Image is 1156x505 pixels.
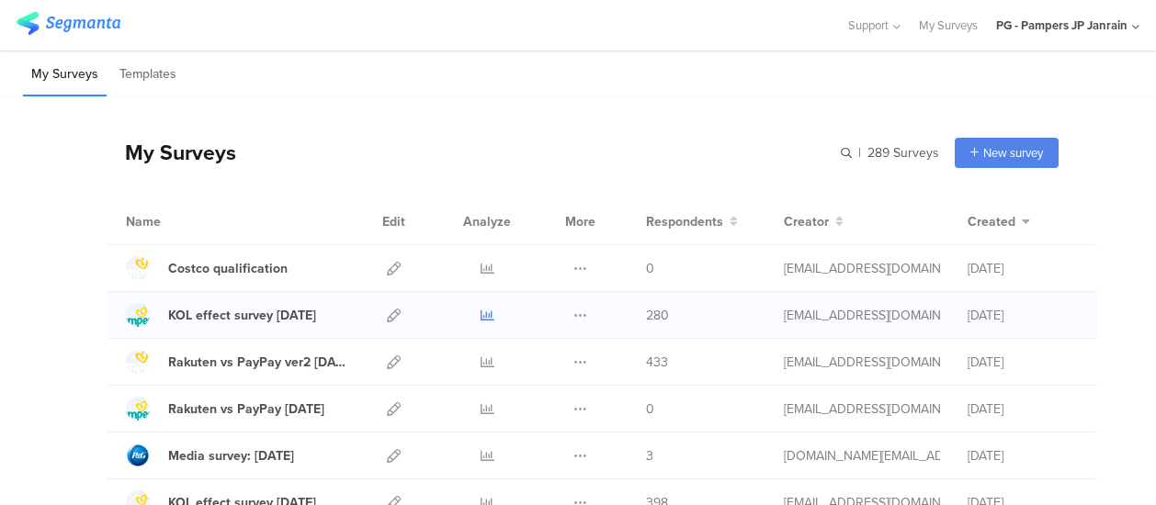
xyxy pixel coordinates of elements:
[646,306,669,325] span: 280
[784,446,940,466] div: pang.jp@pg.com
[968,306,1078,325] div: [DATE]
[374,198,414,244] div: Edit
[111,53,185,96] li: Templates
[968,353,1078,372] div: [DATE]
[784,212,844,231] button: Creator
[856,143,864,163] span: |
[646,446,653,466] span: 3
[646,259,654,278] span: 0
[646,353,668,372] span: 433
[784,306,940,325] div: oki.y.2@pg.com
[646,399,654,419] span: 0
[983,144,1043,162] span: New survey
[107,137,236,168] div: My Surveys
[996,17,1128,34] div: PG - Pampers JP Janrain
[126,397,324,421] a: Rakuten vs PayPay [DATE]
[168,259,288,278] div: Costco qualification
[968,259,1078,278] div: [DATE]
[646,212,738,231] button: Respondents
[459,198,515,244] div: Analyze
[968,212,1015,231] span: Created
[126,212,236,231] div: Name
[168,306,316,325] div: KOL effect survey Sep 25
[168,399,324,419] div: Rakuten vs PayPay Aug25
[17,12,120,35] img: segmanta logo
[968,212,1030,231] button: Created
[848,17,889,34] span: Support
[784,259,940,278] div: saito.s.2@pg.com
[784,399,940,419] div: saito.s.2@pg.com
[784,212,829,231] span: Creator
[867,143,939,163] span: 289 Surveys
[126,350,346,374] a: Rakuten vs PayPay ver2 [DATE]
[168,353,346,372] div: Rakuten vs PayPay ver2 Aug25
[646,212,723,231] span: Respondents
[784,353,940,372] div: saito.s.2@pg.com
[23,53,107,96] li: My Surveys
[561,198,600,244] div: More
[168,446,294,466] div: Media survey: Sep'25
[968,446,1078,466] div: [DATE]
[126,443,294,467] a: Media survey: [DATE]
[968,399,1078,419] div: [DATE]
[126,256,288,280] a: Costco qualification
[126,303,316,327] a: KOL effect survey [DATE]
